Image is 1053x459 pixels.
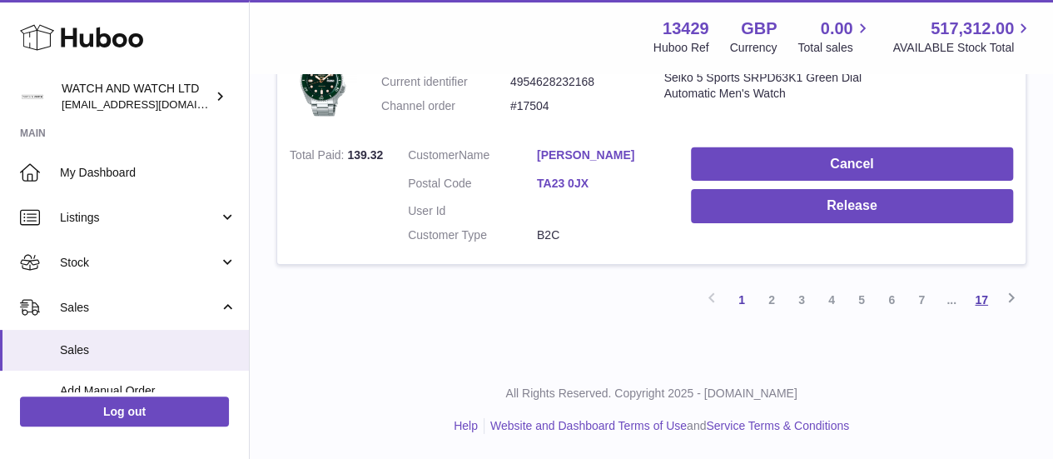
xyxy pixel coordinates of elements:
[484,418,849,434] li: and
[706,419,849,432] a: Service Terms & Conditions
[60,255,219,271] span: Stock
[877,285,906,315] a: 6
[60,165,236,181] span: My Dashboard
[62,81,211,112] div: WATCH AND WATCH LTD
[891,37,1026,135] td: 1
[60,300,219,316] span: Sales
[797,40,872,56] span: Total sales
[408,148,459,162] span: Customer
[821,17,853,40] span: 0.00
[454,419,478,432] a: Help
[537,176,666,192] a: TA23 0JX
[381,98,510,114] dt: Channel order
[290,148,347,166] strong: Total Paid
[730,40,777,56] div: Currency
[537,147,666,163] a: [PERSON_NAME]
[20,397,229,427] a: Log out
[663,17,709,40] strong: 13429
[20,84,45,109] img: internalAdmin-13429@internal.huboo.com
[931,17,1014,40] span: 517,312.00
[408,147,537,167] dt: Name
[60,210,219,226] span: Listings
[537,227,666,243] dd: B2C
[290,50,356,117] img: 1731277156.png
[906,285,936,315] a: 7
[691,189,1013,223] button: Release
[757,285,787,315] a: 2
[817,285,847,315] a: 4
[408,176,537,196] dt: Postal Code
[653,40,709,56] div: Huboo Ref
[408,203,537,219] dt: User Id
[510,98,639,114] dd: #17504
[510,74,639,90] dd: 4954628232168
[408,227,537,243] dt: Customer Type
[381,74,510,90] dt: Current identifier
[727,285,757,315] a: 1
[60,342,236,358] span: Sales
[62,97,245,111] span: [EMAIL_ADDRESS][DOMAIN_NAME]
[664,70,879,102] div: Seiko 5 Sports SRPD63K1 Green Dial Automatic Men's Watch
[490,419,687,432] a: Website and Dashboard Terms of Use
[966,285,996,315] a: 17
[60,383,236,399] span: Add Manual Order
[936,285,966,315] span: ...
[892,40,1033,56] span: AVAILABLE Stock Total
[347,148,383,162] span: 139.32
[892,17,1033,56] a: 517,312.00 AVAILABLE Stock Total
[263,386,1040,402] p: All Rights Reserved. Copyright 2025 - [DOMAIN_NAME]
[787,285,817,315] a: 3
[797,17,872,56] a: 0.00 Total sales
[847,285,877,315] a: 5
[741,17,777,40] strong: GBP
[691,147,1013,182] button: Cancel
